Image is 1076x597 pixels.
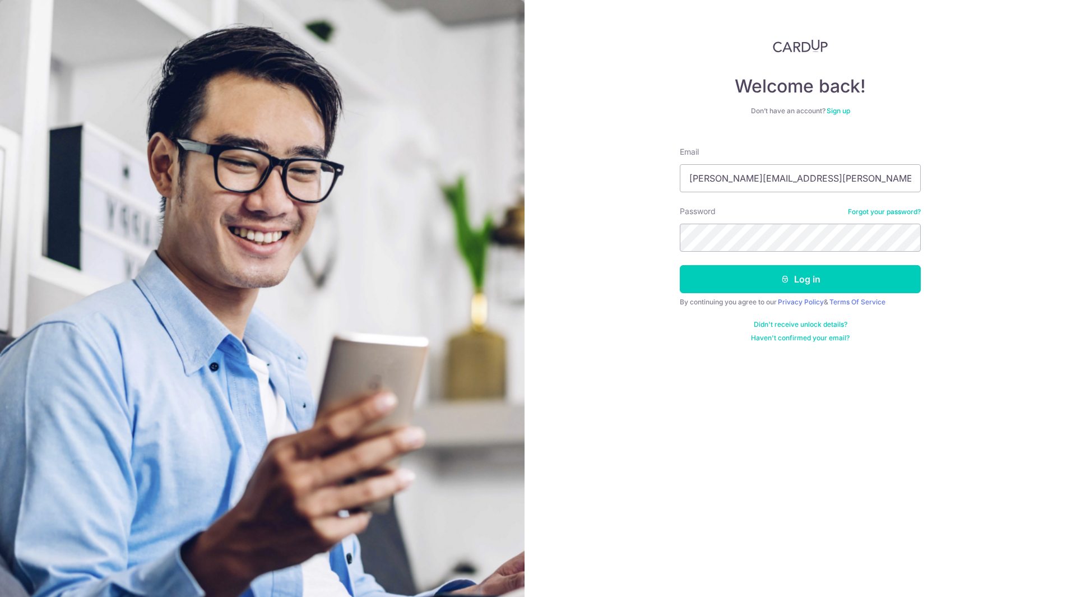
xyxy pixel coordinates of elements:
input: Enter your Email [680,164,921,192]
button: Log in [680,265,921,293]
div: Don’t have an account? [680,107,921,115]
a: Terms Of Service [829,298,885,306]
div: By continuing you agree to our & [680,298,921,307]
label: Email [680,146,699,158]
a: Sign up [827,107,850,115]
label: Password [680,206,716,217]
a: Privacy Policy [778,298,824,306]
a: Forgot your password? [848,207,921,216]
h4: Welcome back! [680,75,921,98]
a: Haven't confirmed your email? [751,334,850,343]
img: CardUp Logo [773,39,828,53]
a: Didn't receive unlock details? [754,320,847,329]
